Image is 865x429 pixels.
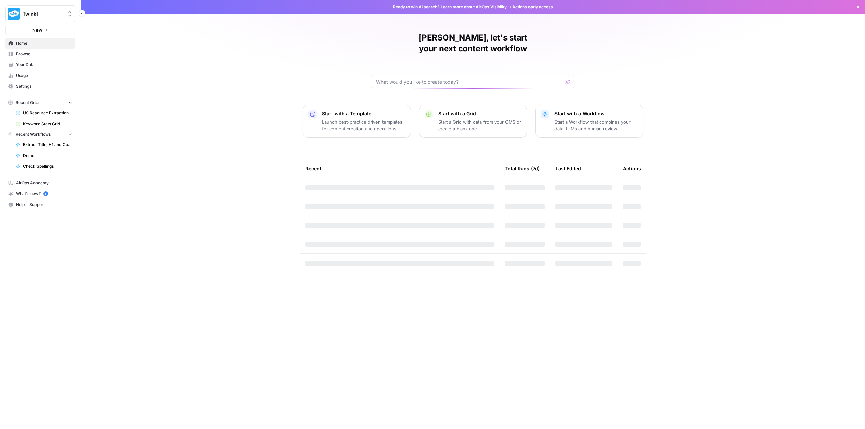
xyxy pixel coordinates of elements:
[13,161,75,172] a: Check Spellings
[322,110,405,117] p: Start with a Template
[32,27,42,33] span: New
[43,191,48,196] a: 5
[5,178,75,188] a: AirOps Academy
[16,202,72,208] span: Help + Support
[555,159,581,178] div: Last Edited
[13,118,75,129] a: Keyword Stats Grid
[512,4,553,10] span: Actions early access
[16,73,72,79] span: Usage
[623,159,641,178] div: Actions
[13,139,75,150] a: Extract Title, H1 and Copy
[5,49,75,59] a: Browse
[554,118,638,132] p: Start a Workflow that combines your data, LLMs and human review
[5,38,75,49] a: Home
[393,4,507,10] span: Ready to win AI search? about AirOps Visibility
[5,81,75,92] a: Settings
[23,153,72,159] span: Demo
[16,83,72,89] span: Settings
[16,131,51,137] span: Recent Workflows
[45,192,46,195] text: 5
[16,51,72,57] span: Browse
[23,121,72,127] span: Keyword Stats Grid
[23,10,64,17] span: Twinkl
[5,199,75,210] button: Help + Support
[441,4,463,9] a: Learn more
[322,118,405,132] p: Launch best-practice driven templates for content creation and operations
[438,110,521,117] p: Start with a Grid
[13,150,75,161] a: Demo
[13,108,75,118] a: US Resource Extraction
[5,70,75,81] a: Usage
[23,110,72,116] span: US Resource Extraction
[16,40,72,46] span: Home
[23,163,72,169] span: Check Spellings
[5,25,75,35] button: New
[305,159,494,178] div: Recent
[5,129,75,139] button: Recent Workflows
[16,180,72,186] span: AirOps Academy
[438,118,521,132] p: Start a Grid with data from your CMS or create a blank one
[16,100,40,106] span: Recent Grids
[16,62,72,68] span: Your Data
[8,8,20,20] img: Twinkl Logo
[554,110,638,117] p: Start with a Workflow
[376,79,562,85] input: What would you like to create today?
[5,188,75,199] button: What's new? 5
[5,5,75,22] button: Workspace: Twinkl
[5,59,75,70] a: Your Data
[6,189,75,199] div: What's new?
[535,105,643,138] button: Start with a WorkflowStart a Workflow that combines your data, LLMs and human review
[505,159,540,178] div: Total Runs (7d)
[23,142,72,148] span: Extract Title, H1 and Copy
[303,105,411,138] button: Start with a TemplateLaunch best-practice driven templates for content creation and operations
[5,98,75,108] button: Recent Grids
[419,105,527,138] button: Start with a GridStart a Grid with data from your CMS or create a blank one
[372,32,574,54] h1: [PERSON_NAME], let's start your next content workflow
